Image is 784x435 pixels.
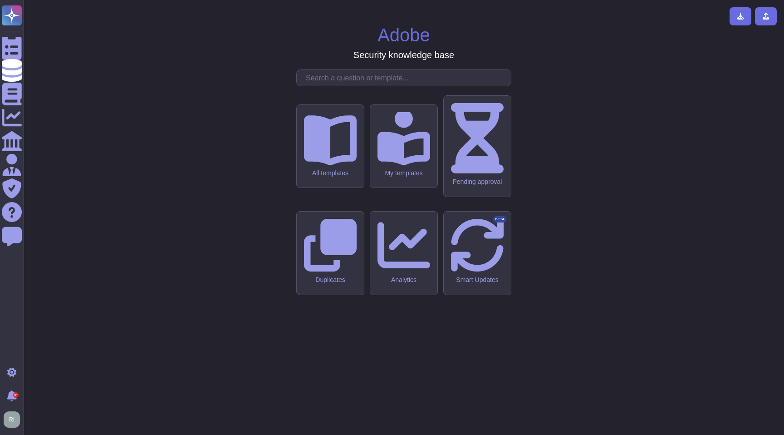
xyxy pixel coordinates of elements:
[353,49,454,60] h3: Security knowledge base
[377,24,430,46] h1: Adobe
[304,169,357,177] div: All templates
[13,392,19,398] div: 9+
[4,411,20,428] img: user
[451,178,504,186] div: Pending approval
[377,169,430,177] div: My templates
[301,70,511,86] input: Search a question or template...
[304,276,357,284] div: Duplicates
[451,276,504,284] div: Smart Updates
[493,216,506,222] div: BETA
[377,276,430,284] div: Analytics
[2,410,26,430] button: user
